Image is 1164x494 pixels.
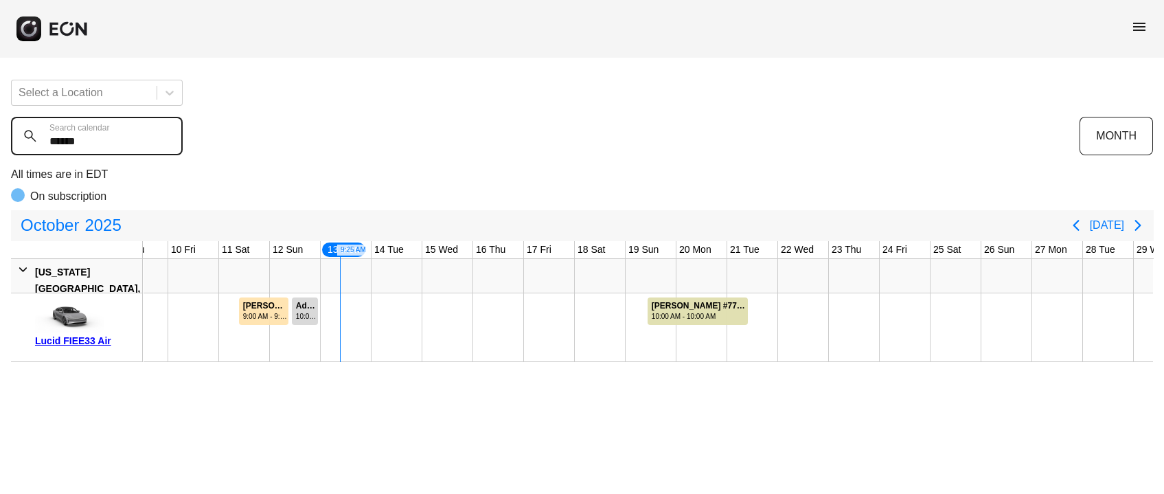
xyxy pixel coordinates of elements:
[778,241,817,258] div: 22 Wed
[473,241,508,258] div: 16 Thu
[296,301,317,311] div: Admin Block #79538
[880,241,910,258] div: 24 Fri
[931,241,963,258] div: 25 Sat
[321,241,367,258] div: 13 Mon
[243,311,287,322] div: 9:00 AM - 9:00 AM
[12,212,130,239] button: October2025
[652,311,746,322] div: 10:00 AM - 10:00 AM
[981,241,1017,258] div: 26 Sun
[1032,241,1070,258] div: 27 Mon
[35,264,140,313] div: [US_STATE][GEOGRAPHIC_DATA], [GEOGRAPHIC_DATA]
[422,241,461,258] div: 15 Wed
[18,212,82,239] span: October
[647,293,749,325] div: Rented for 2 days by RON PRASHKER Current status is verified
[296,311,317,322] div: 10:00 AM - 11:00 PM
[1080,117,1153,155] button: MONTH
[1062,212,1090,239] button: Previous page
[219,241,252,258] div: 11 Sat
[372,241,407,258] div: 14 Tue
[270,241,306,258] div: 12 Sun
[291,293,319,325] div: Rented for 1 days by Admin Block Current status is rental
[30,188,106,205] p: On subscription
[11,166,1153,183] p: All times are in EDT
[1131,19,1148,35] span: menu
[238,293,289,325] div: Rented for 1 days by AMAN MAYSON Current status is billable
[35,333,137,349] div: Lucid FIEE33 Air
[1083,241,1118,258] div: 28 Tue
[168,241,198,258] div: 10 Fri
[35,298,104,333] img: car
[243,301,287,311] div: [PERSON_NAME] #78214
[49,122,109,133] label: Search calendar
[524,241,554,258] div: 17 Fri
[575,241,608,258] div: 18 Sat
[829,241,864,258] div: 23 Thu
[727,241,762,258] div: 21 Tue
[1090,213,1124,238] button: [DATE]
[676,241,714,258] div: 20 Mon
[652,301,746,311] div: [PERSON_NAME] #77847
[1124,212,1152,239] button: Next page
[626,241,661,258] div: 19 Sun
[82,212,124,239] span: 2025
